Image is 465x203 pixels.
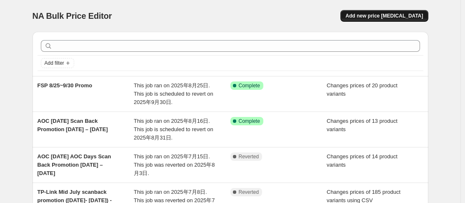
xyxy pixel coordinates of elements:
[32,11,112,20] span: NA Bulk Price Editor
[37,153,111,176] span: AOC [DATE] AOC Days Scan Back Promotion [DATE] – [DATE]
[37,82,92,89] span: FSP 8/25~9/30 Promo
[239,153,259,160] span: Reverted
[134,82,213,105] span: This job ran on 2025年8月25日. This job is scheduled to revert on 2025年9月30日.
[134,118,213,141] span: This job ran on 2025年8月16日. This job is scheduled to revert on 2025年8月31日.
[45,60,64,66] span: Add filter
[345,13,423,19] span: Add new price [MEDICAL_DATA]
[239,82,260,89] span: Complete
[327,118,397,132] span: Changes prices of 13 product variants
[327,82,397,97] span: Changes prices of 20 product variants
[239,189,259,195] span: Reverted
[327,153,397,168] span: Changes prices of 14 product variants
[37,118,108,132] span: AOC [DATE] Scan Back Promotion [DATE] – [DATE]
[134,153,215,176] span: This job ran on 2025年7月15日. This job was reverted on 2025年8月3日.
[239,118,260,124] span: Complete
[340,10,428,22] button: Add new price [MEDICAL_DATA]
[41,58,74,68] button: Add filter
